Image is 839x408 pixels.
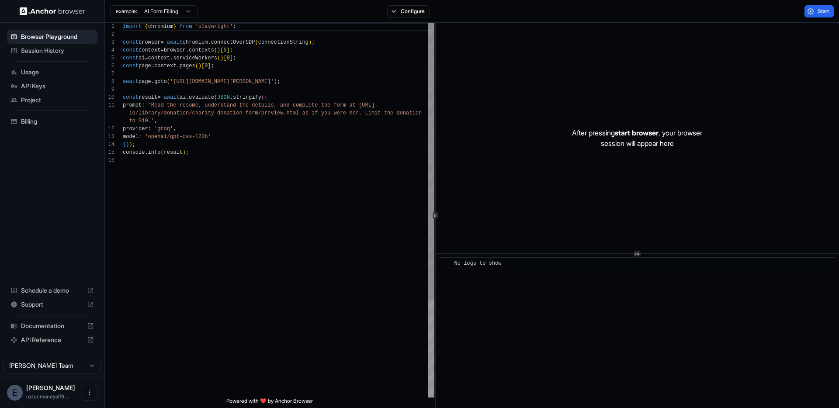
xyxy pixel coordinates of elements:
[233,94,261,100] span: stringify
[167,79,170,85] span: (
[7,297,97,311] div: Support
[7,284,97,297] div: Schedule a demo
[105,141,114,149] div: 14
[139,79,151,85] span: page
[123,39,139,45] span: const
[21,46,94,55] span: Session History
[105,101,114,109] div: 11
[170,79,274,85] span: '[URL][DOMAIN_NAME][PERSON_NAME]'
[211,39,255,45] span: connectOverCDP
[26,384,75,391] span: Eyal Rozenman
[173,126,176,132] span: ,
[123,94,139,100] span: const
[444,259,448,268] span: ​
[173,55,217,61] span: serviceWorkers
[572,128,702,149] p: After pressing , your browser session will appear here
[230,94,233,100] span: .
[145,55,148,61] span: =
[123,126,148,132] span: provider
[145,149,148,156] span: .
[189,94,214,100] span: evaluate
[21,32,94,41] span: Browser Playground
[261,94,264,100] span: (
[123,55,139,61] span: const
[217,55,220,61] span: (
[7,333,97,347] div: API Reference
[7,44,97,58] div: Session History
[205,63,208,69] span: 0
[148,102,305,108] span: 'Read the resume, understand the details, and comp
[180,63,195,69] span: pages
[139,55,145,61] span: ai
[105,78,114,86] div: 8
[105,62,114,70] div: 6
[227,47,230,53] span: ]
[139,94,157,100] span: result
[21,322,83,330] span: Documentation
[208,63,211,69] span: ]
[151,79,154,85] span: .
[387,5,430,17] button: Configure
[123,63,139,69] span: const
[214,47,217,53] span: (
[105,70,114,78] div: 7
[21,286,83,295] span: Schedule a demo
[148,24,173,30] span: chromium
[132,142,135,148] span: ;
[818,8,830,15] span: Start
[126,142,129,148] span: )
[286,110,422,116] span: html as if you were her. Limit the donation
[164,94,180,100] span: await
[217,94,230,100] span: JSON
[139,63,151,69] span: page
[148,126,151,132] span: :
[105,133,114,141] div: 13
[201,63,205,69] span: [
[180,24,192,30] span: from
[183,149,186,156] span: )
[160,149,163,156] span: (
[105,149,114,156] div: 15
[154,118,157,124] span: ,
[105,23,114,31] div: 1
[7,79,97,93] div: API Keys
[129,110,286,116] span: io/library/donation/charity-donation-form/preview.
[105,38,114,46] div: 3
[208,39,211,45] span: .
[214,94,217,100] span: (
[129,142,132,148] span: )
[151,63,154,69] span: =
[123,102,142,108] span: prompt
[183,39,208,45] span: chromium
[105,156,114,164] div: 16
[7,93,97,107] div: Project
[139,134,142,140] span: :
[220,55,223,61] span: )
[123,142,126,148] span: }
[454,260,502,266] span: No logs to show
[198,63,201,69] span: )
[186,47,189,53] span: .
[223,55,226,61] span: [
[312,39,315,45] span: ;
[227,55,230,61] span: 0
[189,47,214,53] span: contexts
[274,79,277,85] span: )
[123,47,139,53] span: const
[223,47,226,53] span: 0
[148,149,161,156] span: info
[105,31,114,38] div: 2
[277,79,280,85] span: ;
[154,126,173,132] span: 'groq'
[123,134,139,140] span: model
[226,398,313,408] span: Powered with ❤️ by Anchor Browser
[139,39,160,45] span: browser
[217,47,220,53] span: )
[309,39,312,45] span: )
[170,55,173,61] span: .
[7,319,97,333] div: Documentation
[116,8,137,15] span: example:
[21,300,83,309] span: Support
[195,63,198,69] span: (
[105,54,114,62] div: 5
